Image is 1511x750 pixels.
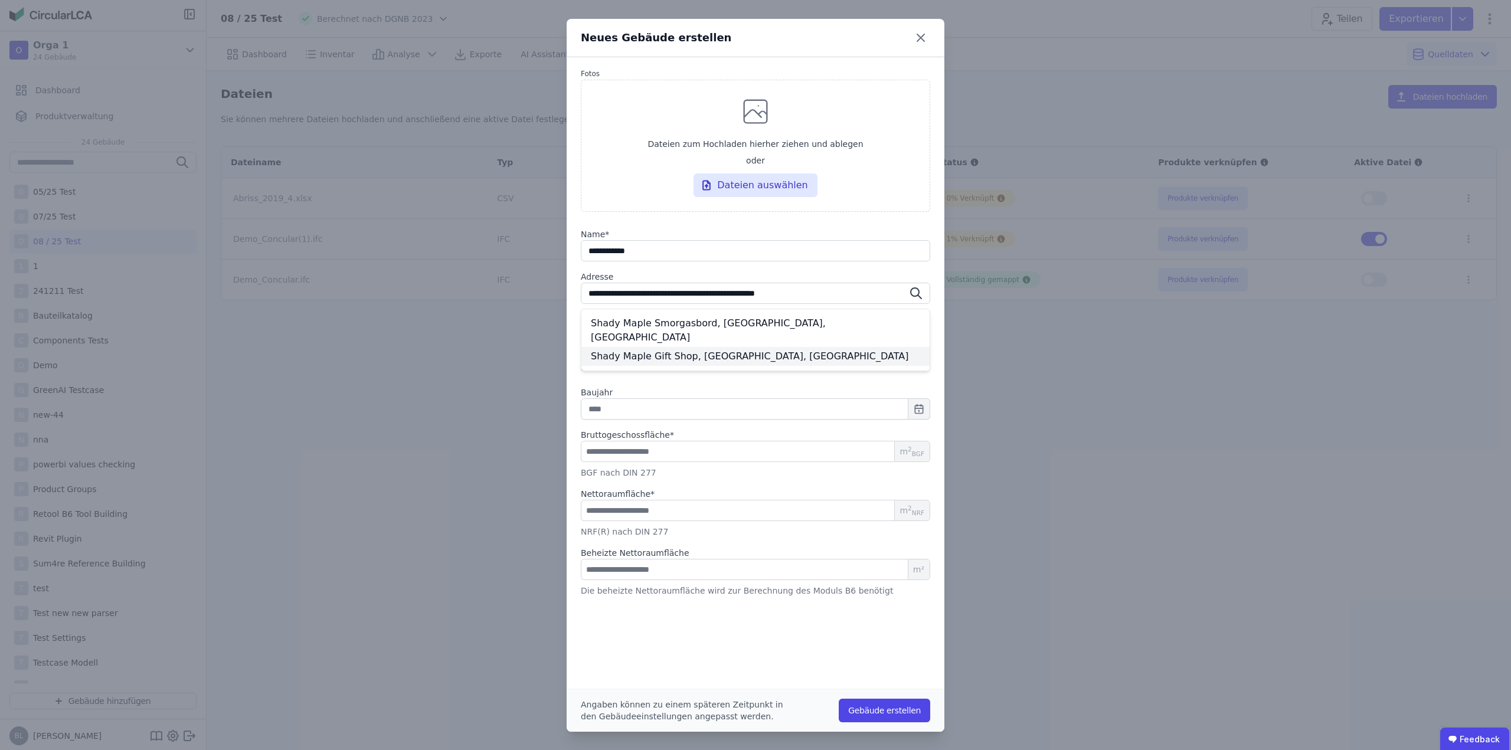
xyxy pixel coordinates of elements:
[581,699,790,722] div: Angaben können zu einem späteren Zeitpunkt in den Gebäudeeinstellungen angepasst werden.
[581,271,930,283] label: Adresse
[581,585,930,597] div: Die beheizte Nettoraumfläche wird zur Berechnung des Moduls B6 benötigt
[647,138,863,150] span: Dateien zum Hochladen hierher ziehen und ablegen
[581,526,930,538] div: NRF(R) nach DIN 277
[912,509,924,516] sub: NRF
[581,488,655,500] label: audits.requiredField
[908,446,912,453] sup: 2
[581,30,731,46] div: Neues Gebäude erstellen
[581,314,930,347] div: Shady Maple Smorgasbord, [GEOGRAPHIC_DATA], [GEOGRAPHIC_DATA]
[581,467,930,479] div: BGF nach DIN 277
[746,155,765,166] span: oder
[908,505,912,512] sup: 2
[581,228,930,240] label: audits.requiredField
[694,173,817,197] div: Dateien auswählen
[912,450,924,457] sub: BGF
[581,547,689,559] label: Beheizte Nettoraumfläche
[900,505,924,516] span: m
[581,69,930,78] label: Fotos
[900,446,924,457] span: m
[581,347,930,366] div: Shady Maple Gift Shop, [GEOGRAPHIC_DATA], [GEOGRAPHIC_DATA]
[581,387,930,398] label: Baujahr
[581,429,674,441] label: audits.requiredField
[908,559,930,579] span: m²
[839,699,930,722] button: Gebäude erstellen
